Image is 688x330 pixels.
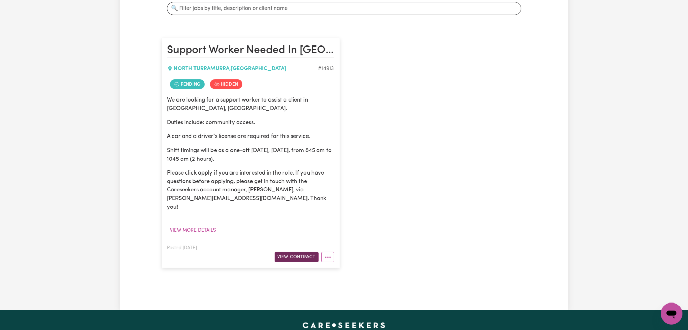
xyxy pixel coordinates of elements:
[661,303,683,325] iframe: Button to launch messaging window
[167,225,219,236] button: View more details
[275,252,319,262] button: View Contract
[318,65,334,73] div: Job ID #14913
[167,118,334,127] p: Duties include: community access.
[167,2,521,15] input: 🔍 Filter jobs by title, description or client name
[303,323,385,328] a: Careseekers home page
[321,252,334,262] button: More options
[167,96,334,113] p: We are looking for a support worker to assist a client in [GEOGRAPHIC_DATA], [GEOGRAPHIC_DATA].
[167,132,334,141] p: A car and a driver's license are required for this service.
[167,246,197,250] span: Posted: [DATE]
[167,146,334,163] p: Shift timings will be as a one-off [DATE], [DATE], from 845 am to 1045 am (2 hours).
[167,65,318,73] div: NORTH TURRAMURRA , [GEOGRAPHIC_DATA]
[167,169,334,212] p: Please click apply if you are interested in the role. If you have questions before applying, plea...
[170,79,205,89] span: Job contract pending review by care worker
[167,44,334,57] h2: Support Worker Needed In North Turramurra, NSW
[210,79,242,89] span: Job is hidden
